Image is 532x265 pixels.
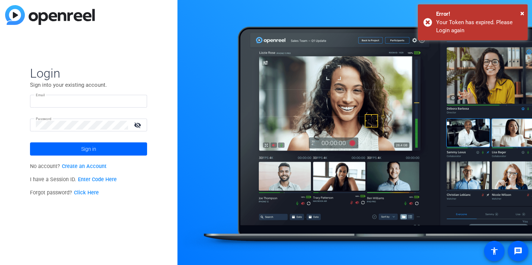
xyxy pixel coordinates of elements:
button: Close [520,8,524,19]
div: Error! [436,10,522,18]
mat-label: Password [36,117,52,121]
input: Enter Email Address [36,97,141,106]
button: Sign in [30,142,147,156]
span: × [520,9,524,18]
span: I have a Session ID. [30,176,117,183]
div: Your Token has expired. Please Login again [436,18,522,35]
mat-icon: visibility_off [130,120,147,130]
span: Sign in [81,140,96,158]
a: Create an Account [62,163,106,169]
a: Click Here [74,190,99,196]
span: Login [30,66,147,81]
mat-icon: accessibility [490,247,499,255]
span: Forgot password? [30,190,99,196]
a: Enter Code Here [78,176,117,183]
img: blue-gradient.svg [5,5,95,25]
span: No account? [30,163,106,169]
mat-icon: message [514,247,522,255]
p: Sign into your existing account. [30,81,147,89]
mat-label: Email [36,93,45,97]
